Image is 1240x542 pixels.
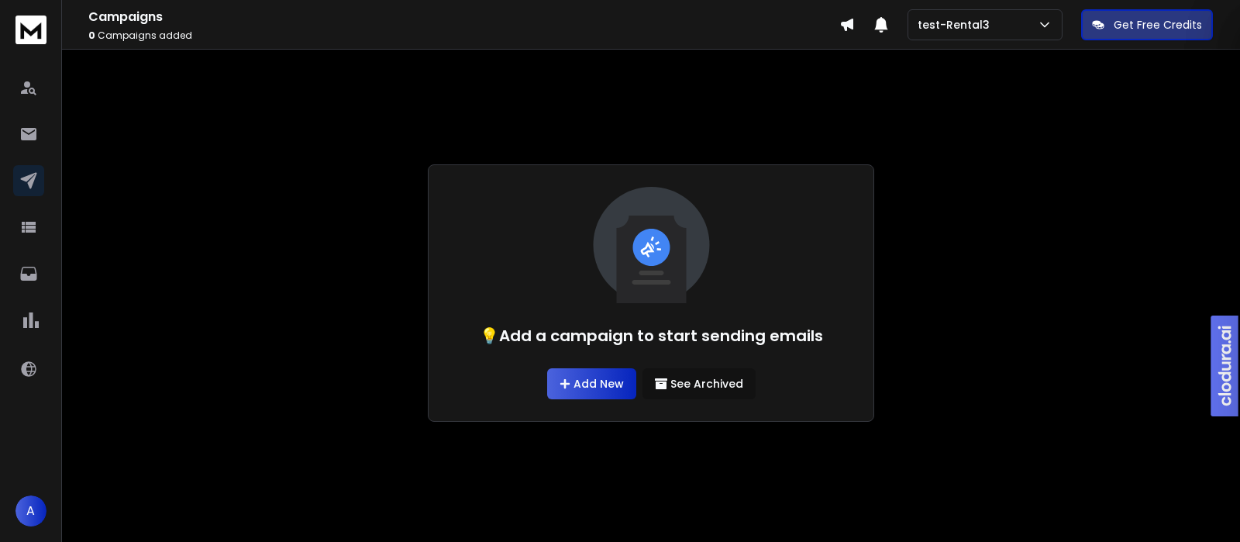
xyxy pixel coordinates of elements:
button: Get Free Credits [1081,9,1213,40]
p: Get Free Credits [1114,17,1202,33]
a: Add New [547,368,636,399]
button: A [15,495,46,526]
img: logo [15,16,46,44]
h1: 💡Add a campaign to start sending emails [480,325,823,347]
h1: Campaigns [88,8,839,26]
p: Campaigns added [88,29,839,42]
span: 0 [88,29,95,42]
button: See Archived [642,368,756,399]
p: test-Rental3 [918,17,996,33]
